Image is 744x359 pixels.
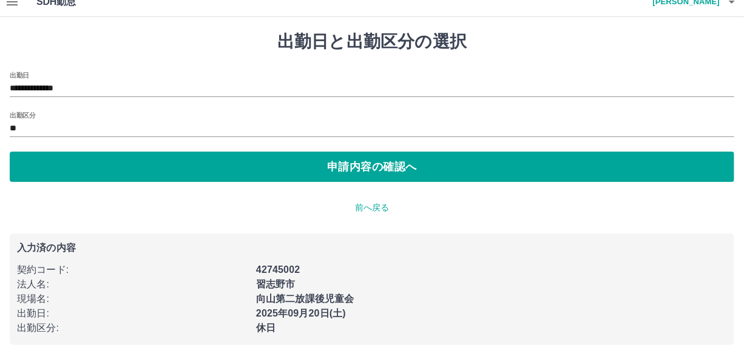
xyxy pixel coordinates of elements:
p: 出勤区分 : [17,321,249,335]
p: 前へ戻る [10,201,734,214]
p: 入力済の内容 [17,243,727,253]
button: 申請内容の確認へ [10,152,734,182]
b: 42745002 [256,264,300,275]
b: 2025年09月20日(土) [256,308,346,318]
label: 出勤日 [10,70,29,79]
label: 出勤区分 [10,110,35,119]
p: 現場名 : [17,292,249,306]
p: 契約コード : [17,263,249,277]
b: 習志野市 [256,279,296,289]
b: 向山第二放課後児童会 [256,294,354,304]
b: 休日 [256,323,276,333]
h1: 出勤日と出勤区分の選択 [10,32,734,52]
p: 出勤日 : [17,306,249,321]
p: 法人名 : [17,277,249,292]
